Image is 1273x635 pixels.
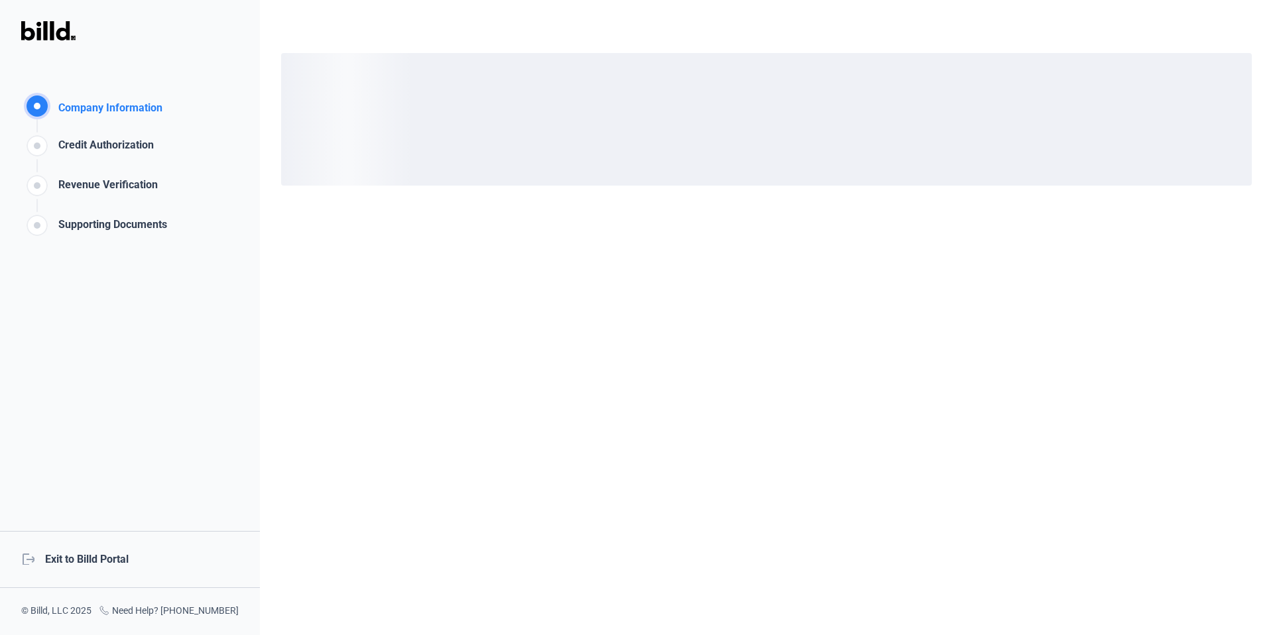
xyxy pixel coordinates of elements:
[53,100,162,119] div: Company Information
[99,604,239,619] div: Need Help? [PHONE_NUMBER]
[21,604,91,619] div: © Billd, LLC 2025
[281,53,1252,186] div: loading
[53,217,167,239] div: Supporting Documents
[21,21,76,40] img: Billd Logo
[53,137,154,159] div: Credit Authorization
[53,177,158,199] div: Revenue Verification
[21,551,34,565] mat-icon: logout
